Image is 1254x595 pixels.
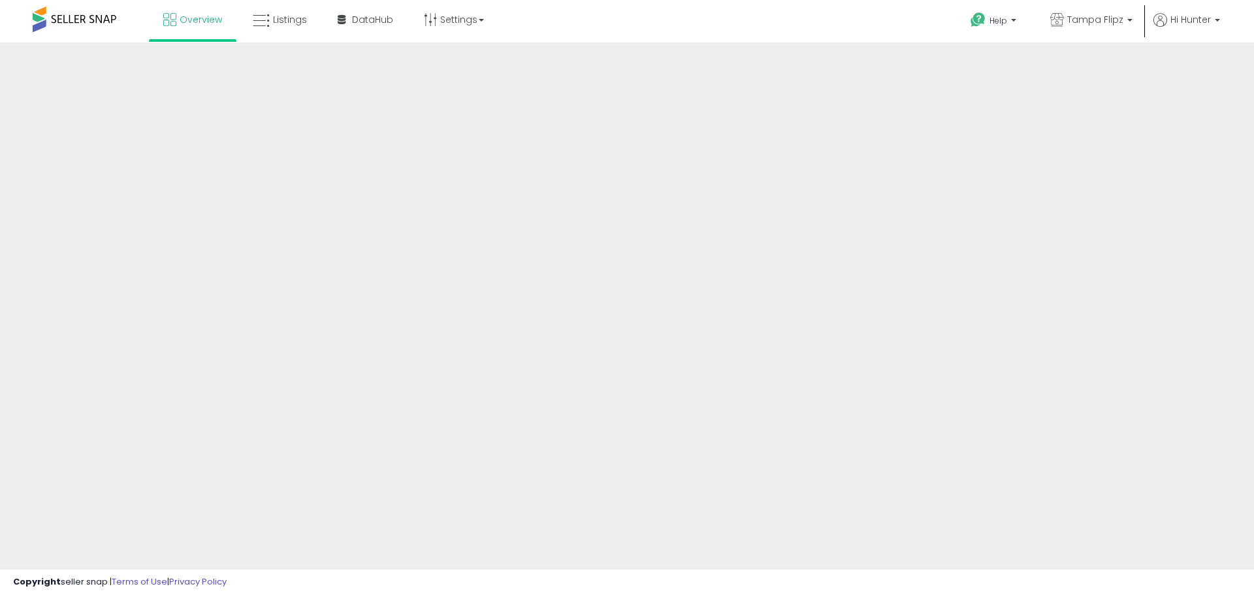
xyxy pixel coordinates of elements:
div: seller snap | | [13,576,227,588]
strong: Copyright [13,575,61,588]
i: Get Help [970,12,986,28]
span: Help [989,15,1007,26]
a: Hi Hunter [1153,13,1220,42]
a: Privacy Policy [169,575,227,588]
span: Tampa Flipz [1067,13,1123,26]
a: Terms of Use [112,575,167,588]
span: DataHub [352,13,393,26]
span: Overview [180,13,222,26]
a: Help [960,2,1029,42]
span: Listings [273,13,307,26]
span: Hi Hunter [1170,13,1211,26]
